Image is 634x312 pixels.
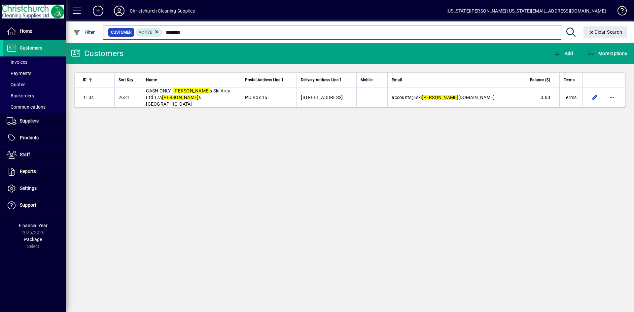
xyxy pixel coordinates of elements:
[3,113,66,129] a: Suppliers
[613,1,626,23] a: Knowledge Base
[3,90,66,101] a: Backorders
[524,76,556,84] div: Balance ($)
[7,71,31,76] span: Payments
[3,101,66,113] a: Communications
[3,180,66,197] a: Settings
[83,76,87,84] span: ID
[71,26,97,38] button: Filter
[7,82,25,87] span: Quotes
[587,51,627,56] span: More Options
[3,147,66,163] a: Staff
[551,48,575,59] button: Add
[146,88,230,107] span: CASH ONLY - s Ski Area Ltd T/A s [GEOGRAPHIC_DATA]
[446,6,606,16] div: [US_STATE][PERSON_NAME] [US_STATE][EMAIL_ADDRESS][DOMAIN_NAME]
[589,29,622,35] span: Clear Search
[146,76,237,84] div: Name
[3,56,66,68] a: Invoices
[136,28,162,37] mat-chip: Activation Status: Active
[109,5,130,17] button: Profile
[392,95,495,100] span: accounts@ski [DOMAIN_NAME]
[245,76,284,84] span: Postal Address Line 1
[20,45,42,51] span: Customers
[20,135,39,140] span: Products
[3,23,66,40] a: Home
[7,59,27,65] span: Invoices
[130,6,195,16] div: Christchurch Cleaning Supplies
[119,76,133,84] span: Sort Key
[3,79,66,90] a: Quotes
[162,95,198,100] em: [PERSON_NAME]
[530,76,550,84] span: Balance ($)
[71,48,123,59] div: Customers
[3,130,66,146] a: Products
[173,88,210,93] em: [PERSON_NAME]
[139,30,152,35] span: Active
[3,68,66,79] a: Payments
[20,186,37,191] span: Settings
[564,76,575,84] span: Terms
[119,95,129,100] span: 2631
[301,95,343,100] span: [STREET_ADDRESS]
[361,76,383,84] div: Mobile
[73,30,95,35] span: Filter
[88,5,109,17] button: Add
[83,95,94,100] span: 1134
[111,29,131,36] span: Customer
[20,169,36,174] span: Reports
[20,28,32,34] span: Home
[589,92,600,103] button: Edit
[553,51,573,56] span: Add
[585,48,629,59] button: More Options
[361,76,372,84] span: Mobile
[7,104,46,110] span: Communications
[245,95,267,100] span: PO Box 15
[19,223,48,228] span: Financial Year
[83,76,94,84] div: ID
[7,93,34,98] span: Backorders
[20,202,36,208] span: Support
[20,118,39,123] span: Suppliers
[146,76,157,84] span: Name
[301,76,342,84] span: Delivery Address Line 1
[564,94,577,101] span: Terms
[520,87,559,107] td: 0.00
[3,163,66,180] a: Reports
[583,26,628,38] button: Clear
[20,152,30,157] span: Staff
[24,237,42,242] span: Package
[392,76,516,84] div: Email
[392,76,402,84] span: Email
[607,92,617,103] button: More options
[422,95,458,100] em: [PERSON_NAME]
[3,197,66,214] a: Support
